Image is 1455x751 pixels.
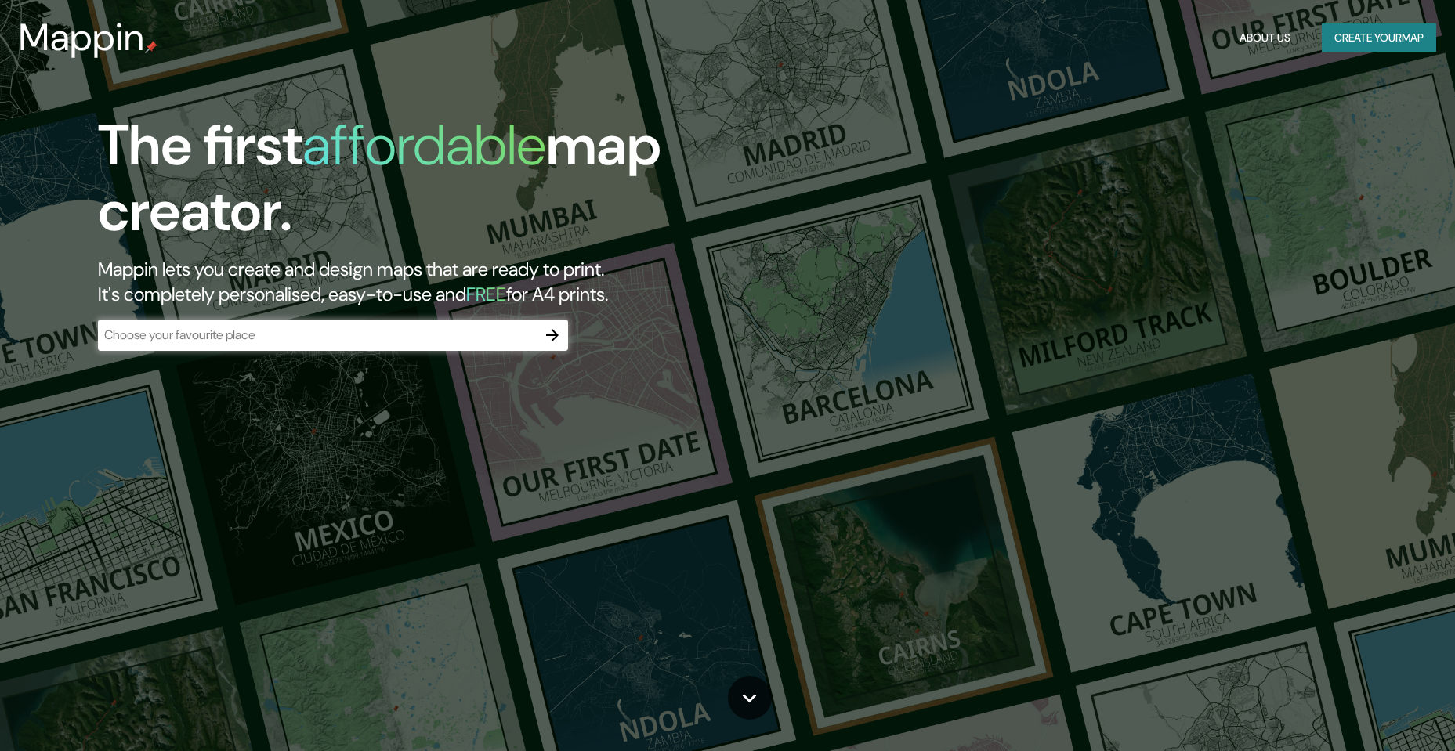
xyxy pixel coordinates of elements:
h1: The first map creator. [98,113,826,257]
h2: Mappin lets you create and design maps that are ready to print. It's completely personalised, eas... [98,257,826,307]
input: Choose your favourite place [98,326,537,344]
button: Create yourmap [1322,23,1436,52]
iframe: Help widget launcher [1316,690,1438,734]
h3: Mappin [19,16,145,60]
img: mappin-pin [145,41,157,53]
button: About Us [1233,23,1297,52]
h1: affordable [302,109,546,182]
h5: FREE [466,282,506,306]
